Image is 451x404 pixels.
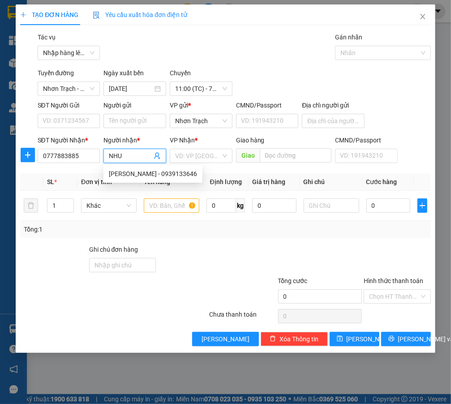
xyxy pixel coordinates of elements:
span: Yêu cầu xuất hóa đơn điện tử [93,11,187,18]
span: Tổng cước [278,277,308,284]
input: VD: Bàn, Ghế [144,198,199,213]
button: delete [24,198,38,213]
label: Ghi chú đơn hàng [89,246,138,253]
label: Tác vụ [38,34,56,41]
input: Ghi Chú [304,198,359,213]
div: [PERSON_NAME] - 0939133646 [109,169,197,179]
div: Tổng: 1 [24,224,175,234]
span: Giao [236,148,260,163]
span: user-add [154,152,161,159]
input: 14/10/2025 [109,84,153,94]
span: Định lượng [210,178,242,185]
span: plus [20,12,26,18]
th: Ghi chú [300,173,363,191]
div: Người nhận [103,135,166,145]
span: Xóa Thông tin [279,334,318,344]
input: Địa chỉ của người gửi [302,114,365,128]
button: plus [21,148,35,162]
span: Khác [86,199,131,212]
input: Dọc đường [260,148,332,163]
img: icon [93,12,100,19]
div: SĐT Người Nhận [38,135,100,145]
span: Nhơn Trạch - BX.Miền Tây (hàng hóa) [43,82,95,95]
button: Close [410,4,435,30]
div: SĐT Người Gửi [38,100,100,110]
label: Hình thức thanh toán [364,277,423,284]
div: CMND/Passport [335,135,398,145]
button: printer[PERSON_NAME] và In [381,332,431,346]
div: Địa chỉ người gửi [302,100,365,110]
span: TẠO ĐƠN HÀNG [20,11,78,18]
div: Ngày xuất bến [103,68,166,82]
div: VP gửi [170,100,232,110]
button: deleteXóa Thông tin [261,332,327,346]
span: 11:00 (TC) - 72H-047.12 [175,82,227,95]
button: save[PERSON_NAME] [330,332,379,346]
div: Chuyến [170,68,232,82]
span: Nhập hàng lên xe [43,46,95,60]
span: [PERSON_NAME] [347,334,395,344]
span: Nhơn Trạch [175,114,227,128]
span: Giao hàng [236,137,265,144]
div: ngọc bình - 0939133646 [103,167,202,181]
span: close [419,13,426,20]
div: Chưa thanh toán [208,309,277,325]
span: delete [270,335,276,343]
button: plus [417,198,427,213]
span: SL [47,178,54,185]
span: Cước hàng [366,178,397,185]
label: Gán nhãn [335,34,362,41]
span: plus [418,202,427,209]
span: Giá trị hàng [252,178,285,185]
div: Người gửi [103,100,166,110]
span: printer [388,335,395,343]
input: 0 [252,198,296,213]
div: CMND/Passport [236,100,299,110]
div: Tuyến đường [38,68,100,82]
span: kg [236,198,245,213]
span: [PERSON_NAME] [202,334,249,344]
input: Ghi chú đơn hàng [89,258,156,272]
span: VP Nhận [170,137,195,144]
span: Đơn vị tính [81,178,115,185]
span: save [337,335,343,343]
button: [PERSON_NAME] [192,332,259,346]
span: plus [21,151,34,159]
